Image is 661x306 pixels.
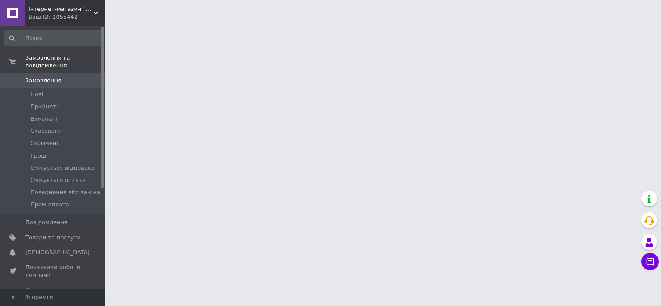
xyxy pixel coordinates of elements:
span: Скасовані [31,127,60,135]
span: Інтернет-магазин "Little Sam" [28,5,94,13]
span: Нові [31,91,43,98]
span: Прийняті [31,103,58,111]
span: Гроші [31,152,48,160]
span: Показники роботи компанії [25,263,81,279]
span: Товари та послуги [25,234,81,242]
span: Панель управління [25,286,81,302]
span: Виконані [31,115,58,123]
span: Замовлення та повідомлення [25,54,105,70]
span: Очікується відправка [31,164,95,172]
span: Пром-оплата [31,201,69,208]
button: Чат з покупцем [641,253,659,270]
span: Оплачені [31,139,58,147]
span: Повернення або заміна [31,188,100,196]
span: Замовлення [25,77,61,84]
span: Повідомлення [25,219,68,226]
div: Ваш ID: 2055442 [28,13,105,21]
input: Пошук [4,30,103,46]
span: [DEMOGRAPHIC_DATA] [25,249,90,256]
span: Очікується оплата [31,176,86,184]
